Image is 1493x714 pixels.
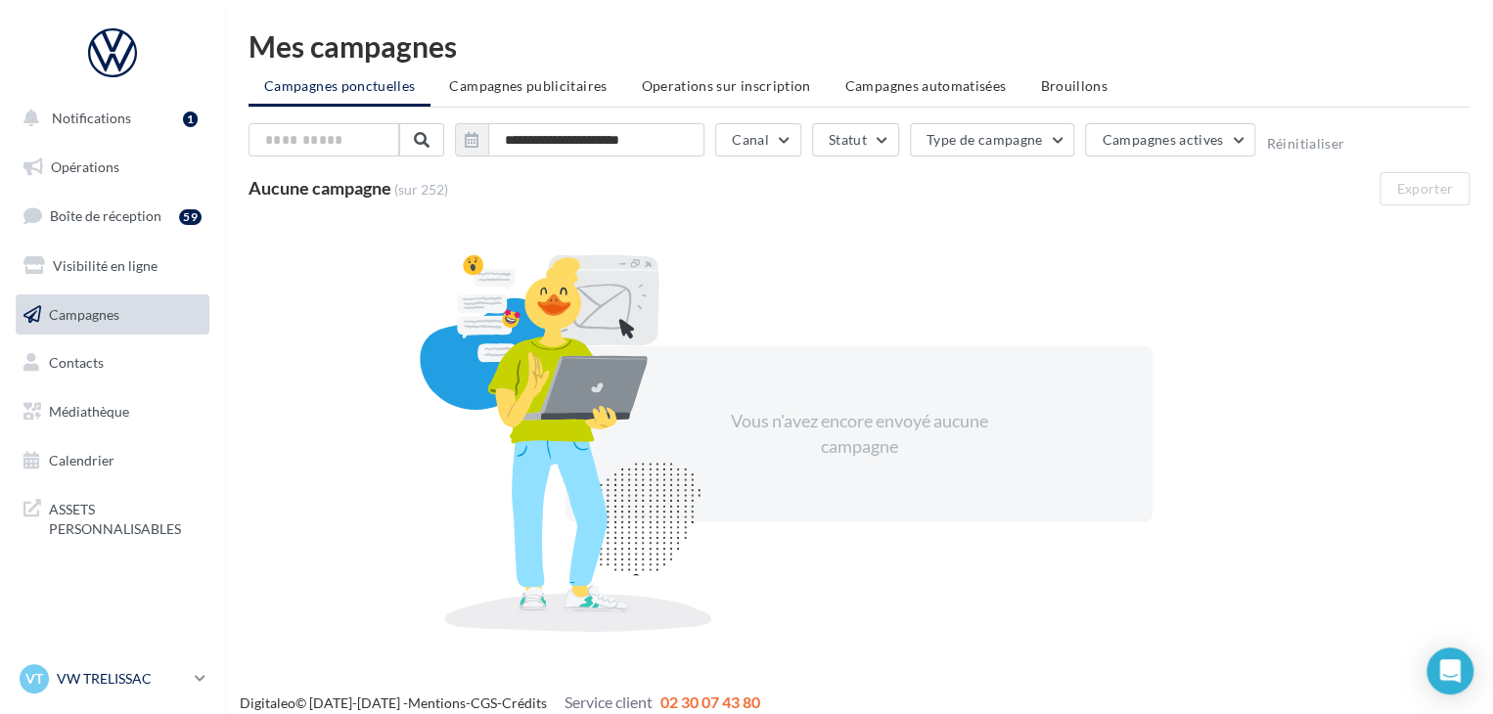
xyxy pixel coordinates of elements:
[641,77,810,94] span: Operations sur inscription
[1380,172,1470,205] button: Exporter
[25,669,43,689] span: VT
[12,98,205,139] button: Notifications 1
[471,694,497,711] a: CGS
[16,660,209,697] a: VT VW TRELISSAC
[12,391,213,432] a: Médiathèque
[12,488,213,546] a: ASSETS PERSONNALISABLES
[565,692,653,711] span: Service client
[57,669,187,689] p: VW TRELISSAC
[50,207,161,224] span: Boîte de réception
[12,147,213,188] a: Opérations
[812,123,899,156] button: Statut
[660,692,760,711] span: 02 30 07 43 80
[52,110,131,126] span: Notifications
[51,158,119,175] span: Opérations
[49,452,114,469] span: Calendrier
[240,694,295,711] a: Digitaleo
[49,403,129,420] span: Médiathèque
[53,257,158,274] span: Visibilité en ligne
[12,440,213,481] a: Calendrier
[12,245,213,287] a: Visibilité en ligne
[408,694,466,711] a: Mentions
[249,31,1470,61] div: Mes campagnes
[179,209,202,225] div: 59
[449,77,607,94] span: Campagnes publicitaires
[910,123,1075,156] button: Type de campagne
[1085,123,1255,156] button: Campagnes actives
[1040,77,1108,94] span: Brouillons
[394,180,448,200] span: (sur 252)
[49,305,119,322] span: Campagnes
[183,112,198,127] div: 1
[1426,647,1473,694] div: Open Intercom Messenger
[12,195,213,237] a: Boîte de réception59
[12,294,213,335] a: Campagnes
[502,694,547,711] a: Crédits
[49,354,104,371] span: Contacts
[1102,131,1223,148] span: Campagnes actives
[240,694,760,711] span: © [DATE]-[DATE] - - -
[12,342,213,383] a: Contacts
[691,409,1027,459] div: Vous n'avez encore envoyé aucune campagne
[249,177,391,199] span: Aucune campagne
[1266,136,1344,152] button: Réinitialiser
[715,123,801,156] button: Canal
[49,496,202,538] span: ASSETS PERSONNALISABLES
[845,77,1007,94] span: Campagnes automatisées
